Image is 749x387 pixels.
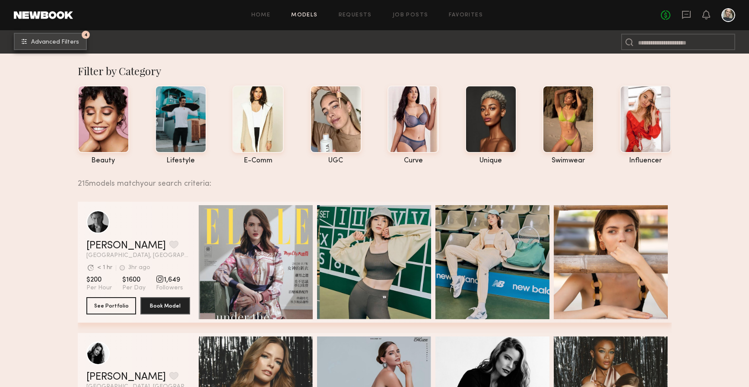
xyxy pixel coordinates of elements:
div: swimwear [543,157,594,165]
a: [PERSON_NAME] [86,372,166,382]
span: $200 [86,276,112,284]
div: 3hr ago [128,265,150,271]
span: $1600 [122,276,146,284]
a: [PERSON_NAME] [86,241,166,251]
span: [GEOGRAPHIC_DATA], [GEOGRAPHIC_DATA] [86,253,190,259]
div: < 1 hr [97,265,112,271]
div: 215 models match your search criteria: [78,170,665,188]
button: See Portfolio [86,297,136,314]
span: 4 [84,33,88,37]
span: Advanced Filters [31,39,79,45]
a: Job Posts [393,13,428,18]
span: Per Day [122,284,146,292]
div: e-comm [232,157,284,165]
button: Book Model [140,297,190,314]
div: influencer [620,157,671,165]
div: lifestyle [155,157,206,165]
div: curve [387,157,439,165]
div: beauty [78,157,129,165]
a: Favorites [449,13,483,18]
a: Requests [339,13,372,18]
div: UGC [310,157,362,165]
a: Models [291,13,317,18]
span: 1,649 [156,276,183,284]
span: Per Hour [86,284,112,292]
span: Followers [156,284,183,292]
div: unique [465,157,517,165]
div: Filter by Category [78,64,672,78]
button: 4Advanced Filters [14,33,87,50]
a: Home [251,13,271,18]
